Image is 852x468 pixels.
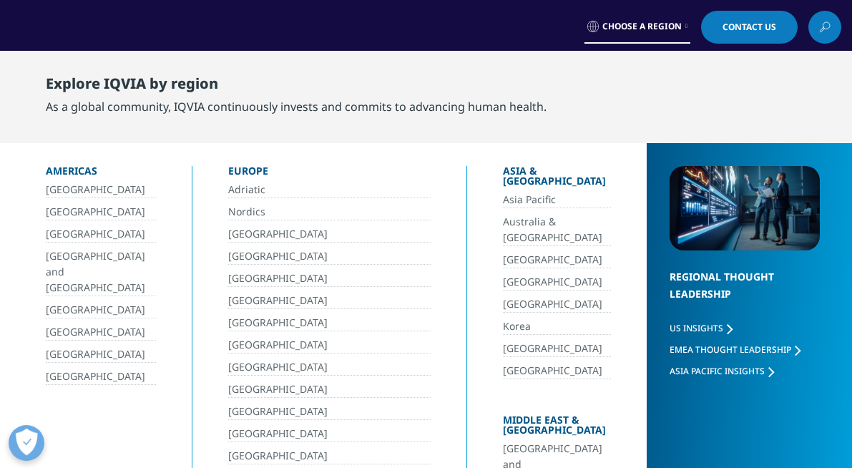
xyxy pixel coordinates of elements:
[124,50,848,117] nav: Primary
[9,425,44,461] button: Avaa asetukset
[670,365,765,377] span: Asia Pacific Insights
[228,182,431,198] a: Adriatic
[670,268,820,321] div: Regional Thought Leadership
[46,98,547,115] div: As a global community, IQVIA continuously invests and commits to advancing human health.
[503,166,612,192] div: Asia & [GEOGRAPHIC_DATA]
[503,296,612,313] a: [GEOGRAPHIC_DATA]
[503,415,612,441] div: Middle East & [GEOGRAPHIC_DATA]
[228,166,431,182] div: Europe
[503,252,612,268] a: [GEOGRAPHIC_DATA]
[228,337,431,354] a: [GEOGRAPHIC_DATA]
[46,226,156,243] a: [GEOGRAPHIC_DATA]
[46,346,156,363] a: [GEOGRAPHIC_DATA]
[46,369,156,385] a: [GEOGRAPHIC_DATA]
[670,166,820,250] img: 2093_analyzing-data-using-big-screen-display-and-laptop.png
[503,341,612,357] a: [GEOGRAPHIC_DATA]
[228,204,431,220] a: Nordics
[228,448,431,464] a: [GEOGRAPHIC_DATA]
[46,182,156,198] a: [GEOGRAPHIC_DATA]
[228,293,431,309] a: [GEOGRAPHIC_DATA]
[503,318,612,335] a: Korea
[670,322,723,334] span: US Insights
[46,166,156,182] div: Americas
[46,248,156,296] a: [GEOGRAPHIC_DATA] and [GEOGRAPHIC_DATA]
[503,214,612,246] a: Australia & [GEOGRAPHIC_DATA]
[670,343,791,356] span: EMEA Thought Leadership
[46,75,547,98] div: Explore IQVIA by region
[228,226,431,243] a: [GEOGRAPHIC_DATA]
[46,324,156,341] a: [GEOGRAPHIC_DATA]
[46,204,156,220] a: [GEOGRAPHIC_DATA]
[670,365,774,377] a: Asia Pacific Insights
[228,359,431,376] a: [GEOGRAPHIC_DATA]
[723,23,776,31] span: Contact Us
[503,363,612,379] a: [GEOGRAPHIC_DATA]
[228,270,431,287] a: [GEOGRAPHIC_DATA]
[228,248,431,265] a: [GEOGRAPHIC_DATA]
[228,404,431,420] a: [GEOGRAPHIC_DATA]
[670,322,733,334] a: US Insights
[602,21,682,32] span: Choose a Region
[670,343,800,356] a: EMEA Thought Leadership
[503,274,612,291] a: [GEOGRAPHIC_DATA]
[228,315,431,331] a: [GEOGRAPHIC_DATA]
[701,11,798,44] a: Contact Us
[46,302,156,318] a: [GEOGRAPHIC_DATA]
[228,381,431,398] a: [GEOGRAPHIC_DATA]
[228,426,431,442] a: [GEOGRAPHIC_DATA]
[503,192,612,208] a: Asia Pacific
